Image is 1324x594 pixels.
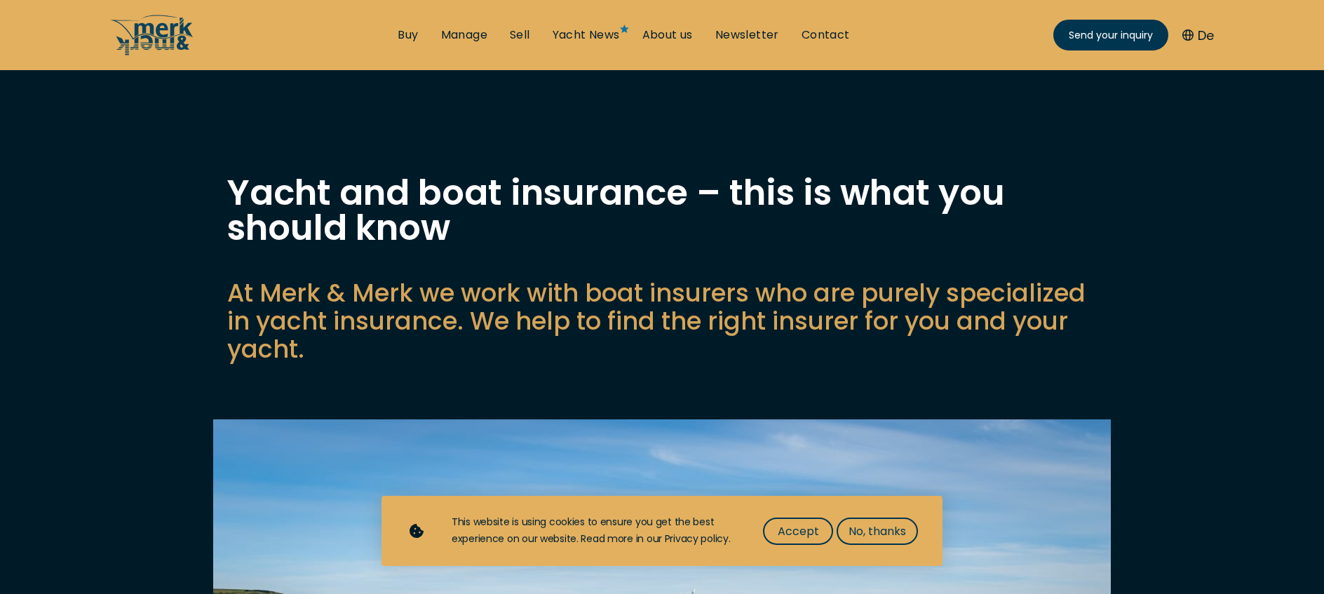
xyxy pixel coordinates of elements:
[763,518,833,545] button: Accept
[227,279,1097,363] p: At Merk & Merk we work with boat insurers who are purely specialized in yacht insurance. We help ...
[665,532,729,546] a: Privacy policy
[452,514,735,548] div: This website is using cookies to ensure you get the best experience on our website. Read more in ...
[849,522,906,540] span: No, thanks
[715,27,779,43] a: Newsletter
[778,522,819,540] span: Accept
[510,27,530,43] a: Sell
[398,27,418,43] a: Buy
[441,27,487,43] a: Manage
[1182,26,1214,45] button: De
[802,27,850,43] a: Contact
[837,518,918,545] button: No, thanks
[553,27,620,43] a: Yacht News
[1069,28,1153,43] span: Send your inquiry
[1053,20,1168,50] a: Send your inquiry
[227,175,1097,245] h1: Yacht and boat insurance – this is what you should know
[642,27,693,43] a: About us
